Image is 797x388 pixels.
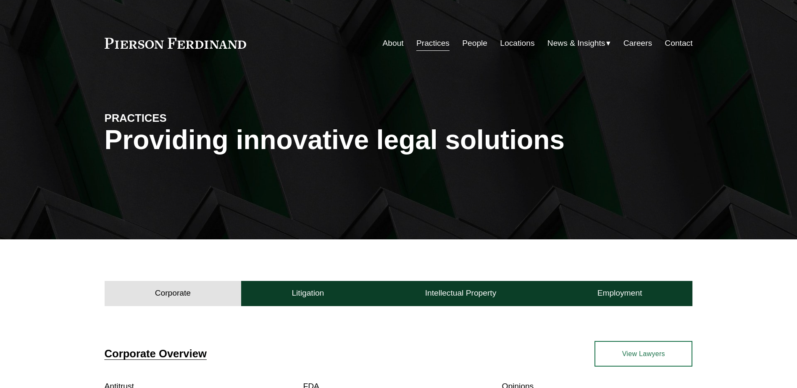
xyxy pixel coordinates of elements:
a: View Lawyers [594,341,692,366]
h4: Intellectual Property [425,288,497,298]
h4: Corporate [155,288,191,298]
a: Practices [416,35,450,51]
a: folder dropdown [547,35,611,51]
a: Corporate Overview [105,348,207,359]
h4: PRACTICES [105,111,252,125]
a: Contact [665,35,692,51]
h4: Litigation [292,288,324,298]
a: About [383,35,404,51]
a: Careers [623,35,652,51]
h1: Providing innovative legal solutions [105,125,693,155]
span: News & Insights [547,36,605,51]
a: People [462,35,487,51]
a: Locations [500,35,534,51]
h4: Employment [597,288,642,298]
